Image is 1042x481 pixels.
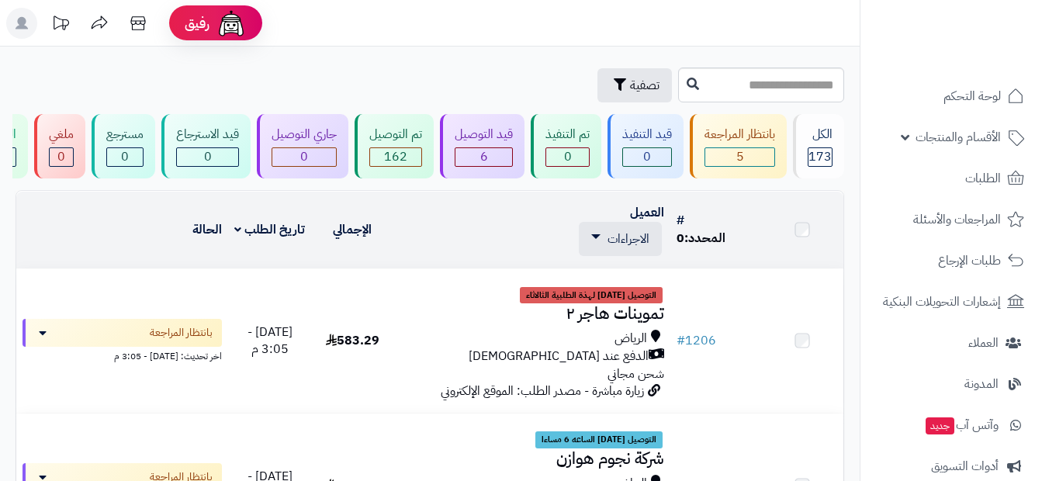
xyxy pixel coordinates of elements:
[687,114,790,178] a: بانتظار المراجعة 5
[185,14,209,33] span: رفيق
[931,455,999,477] span: أدوات التسويق
[623,148,671,166] div: 0
[870,283,1033,320] a: إشعارات التحويلات البنكية
[790,114,847,178] a: الكل173
[608,230,649,248] span: الاجراءات
[469,348,649,365] span: الدفع عند [DEMOGRAPHIC_DATA]
[913,209,1001,230] span: المراجعات والأسئلة
[924,414,999,436] span: وآتس آب
[597,68,672,102] button: تصفية
[441,382,644,400] span: زيارة مباشرة - مصدر الطلب: الموقع الإلكتروني
[480,147,488,166] span: 6
[300,147,308,166] span: 0
[351,114,437,178] a: تم التوصيل 162
[455,148,512,166] div: 6
[704,126,775,144] div: بانتظار المراجعة
[106,126,144,144] div: مسترجع
[369,126,422,144] div: تم التوصيل
[870,365,1033,403] a: المدونة
[88,114,158,178] a: مسترجع 0
[400,450,664,468] h3: شركة نجوم هوازن
[870,201,1033,238] a: المراجعات والأسئلة
[333,220,372,239] a: الإجمالي
[150,325,213,341] span: بانتظار المراجعة
[736,147,744,166] span: 5
[50,148,73,166] div: 0
[455,126,513,144] div: قيد التوصيل
[622,126,672,144] div: قيد التنفيذ
[965,168,1001,189] span: الطلبات
[546,148,589,166] div: 0
[121,147,129,166] span: 0
[870,242,1033,279] a: طلبات الإرجاع
[23,347,222,363] div: اخر تحديث: [DATE] - 3:05 م
[808,126,833,144] div: الكل
[192,220,222,239] a: الحالة
[370,148,421,166] div: 162
[938,250,1001,272] span: طلبات الإرجاع
[630,76,659,95] span: تصفية
[916,126,1001,148] span: الأقسام والمنتجات
[630,203,664,222] a: العميل
[964,373,999,395] span: المدونة
[234,220,305,239] a: تاريخ الطلب
[677,211,684,230] a: #
[677,230,754,247] div: المحدد:
[870,407,1033,444] a: وآتس آبجديد
[204,147,212,166] span: 0
[677,331,685,350] span: #
[216,8,247,39] img: ai-face.png
[520,287,663,304] span: التوصيل [DATE] لهذة الطلبية الثالاثاء
[943,85,1001,107] span: لوحة التحكم
[528,114,604,178] a: تم التنفيذ 0
[177,148,238,166] div: 0
[326,331,379,350] span: 583.29
[968,332,999,354] span: العملاء
[608,365,664,383] span: شحن مجاني
[31,114,88,178] a: ملغي 0
[400,305,664,323] h3: تموينات هاجر ٢
[870,160,1033,197] a: الطلبات
[272,148,336,166] div: 0
[926,417,954,434] span: جديد
[591,230,649,248] a: الاجراءات
[158,114,254,178] a: قيد الاسترجاع 0
[535,431,663,448] span: التوصيل [DATE] الساعه 6 مساءا
[870,324,1033,362] a: العملاء
[936,33,1027,65] img: logo-2.png
[49,126,74,144] div: ملغي
[677,331,716,350] a: #1206
[248,323,293,359] span: [DATE] - 3:05 م
[107,148,143,166] div: 0
[176,126,239,144] div: قيد الاسترجاع
[677,229,684,247] span: 0
[254,114,351,178] a: جاري التوصيل 0
[604,114,687,178] a: قيد التنفيذ 0
[41,8,80,43] a: تحديثات المنصة
[545,126,590,144] div: تم التنفيذ
[614,330,647,348] span: الرياض
[643,147,651,166] span: 0
[705,148,774,166] div: 5
[808,147,832,166] span: 173
[272,126,337,144] div: جاري التوصيل
[384,147,407,166] span: 162
[870,78,1033,115] a: لوحة التحكم
[57,147,65,166] span: 0
[564,147,572,166] span: 0
[883,291,1001,313] span: إشعارات التحويلات البنكية
[437,114,528,178] a: قيد التوصيل 6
